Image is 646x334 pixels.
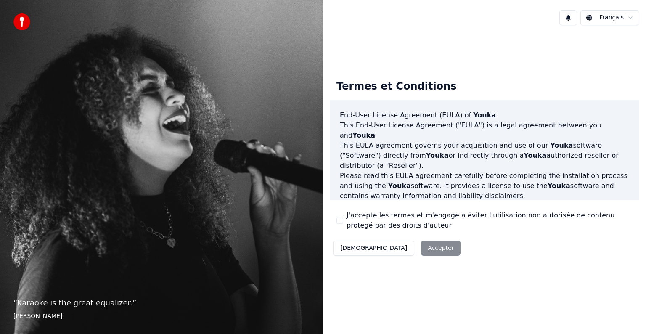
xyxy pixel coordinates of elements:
[388,182,411,190] span: Youka
[524,151,546,159] span: Youka
[340,171,629,201] p: Please read this EULA agreement carefully before completing the installation process and using th...
[333,241,414,256] button: [DEMOGRAPHIC_DATA]
[13,13,30,30] img: youka
[347,210,633,231] label: J'accepte les termes et m'engage à éviter l'utilisation non autorisée de contenu protégé par des ...
[13,312,310,321] footer: [PERSON_NAME]
[473,111,496,119] span: Youka
[550,141,573,149] span: Youka
[340,140,629,171] p: This EULA agreement governs your acquisition and use of our software ("Software") directly from o...
[13,297,310,309] p: “ Karaoke is the great equalizer. ”
[330,73,463,100] div: Termes et Conditions
[352,131,375,139] span: Youka
[340,120,629,140] p: This End-User License Agreement ("EULA") is a legal agreement between you and
[340,110,629,120] h3: End-User License Agreement (EULA) of
[548,182,570,190] span: Youka
[426,151,449,159] span: Youka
